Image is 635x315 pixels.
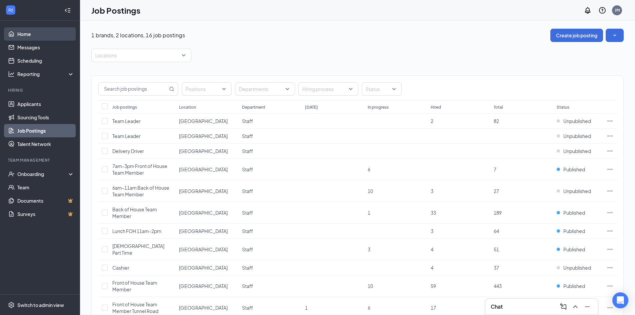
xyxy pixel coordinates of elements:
svg: Ellipses [607,166,613,173]
th: Status [553,100,603,114]
td: Staff [239,202,302,224]
td: Tunnel Road [176,129,239,144]
td: Staff [239,180,302,202]
span: 443 [494,283,502,289]
span: Staff [242,283,253,289]
svg: QuestionInfo [598,6,606,14]
svg: UserCheck [8,171,15,177]
span: Staff [242,265,253,271]
span: 27 [494,188,499,194]
div: Onboarding [17,171,69,177]
td: Staff [239,144,302,159]
span: 1 [305,305,308,311]
span: Unpublished [563,133,591,139]
span: Published [563,166,585,173]
span: Staff [242,246,253,252]
h3: Chat [491,303,503,310]
td: Tunnel Road [176,144,239,159]
button: Minimize [582,301,593,312]
span: 59 [431,283,436,289]
td: Staff [239,260,302,275]
div: Job postings [112,104,137,110]
div: Open Intercom Messenger [612,292,628,308]
span: 189 [494,210,502,216]
span: Unpublished [563,264,591,271]
span: 4 [431,265,433,271]
span: [GEOGRAPHIC_DATA] [179,265,228,271]
span: [GEOGRAPHIC_DATA] [179,188,228,194]
button: ChevronUp [570,301,581,312]
td: Staff [239,239,302,260]
div: JM [615,7,620,13]
span: 6am-11am Back of House Team Member [112,185,169,197]
span: Staff [242,148,253,154]
th: In progress [364,100,427,114]
td: South Asheville [176,224,239,239]
svg: SmallChevronDown [611,32,618,39]
svg: Ellipses [607,264,613,271]
span: Unpublished [563,118,591,124]
svg: WorkstreamLogo [7,7,14,13]
span: [GEOGRAPHIC_DATA] [179,283,228,289]
span: 1 [368,210,370,216]
td: Staff [239,129,302,144]
svg: MagnifyingGlass [169,86,174,92]
button: ComposeMessage [558,301,569,312]
span: 4 [431,246,433,252]
a: Talent Network [17,137,74,151]
svg: ChevronUp [571,303,579,311]
button: SmallChevronDown [606,29,624,42]
a: Team [17,181,74,194]
svg: Ellipses [607,188,613,194]
div: Team Management [8,157,73,163]
span: Published [563,209,585,216]
th: Hired [427,100,490,114]
th: [DATE] [302,100,365,114]
span: Front of House Team Member [112,280,157,292]
svg: Ellipses [607,133,613,139]
td: South Asheville [176,275,239,297]
span: Delivery Driver [112,148,144,154]
td: Staff [239,275,302,297]
svg: Ellipses [607,304,613,311]
span: [GEOGRAPHIC_DATA] [179,305,228,311]
h1: Job Postings [91,5,140,16]
span: 3 [431,228,433,234]
span: Team Leader [112,118,141,124]
a: Home [17,27,74,41]
span: Published [563,283,585,289]
th: Total [490,100,553,114]
span: Published [563,228,585,234]
span: 6 [368,305,370,311]
span: [GEOGRAPHIC_DATA] [179,210,228,216]
svg: Settings [8,302,15,308]
span: 33 [431,210,436,216]
td: South Asheville [176,202,239,224]
td: Staff [239,114,302,129]
td: South Asheville [176,180,239,202]
td: South Asheville [176,260,239,275]
span: Staff [242,305,253,311]
span: Staff [242,118,253,124]
span: Staff [242,210,253,216]
div: Reporting [17,71,75,77]
div: Location [179,104,196,110]
svg: Ellipses [607,228,613,234]
span: Front of House Team Member Tunnel Road [112,301,158,314]
span: 17 [431,305,436,311]
span: [GEOGRAPHIC_DATA] [179,166,228,172]
svg: Collapse [64,7,71,14]
button: Create job posting [550,29,603,42]
span: [GEOGRAPHIC_DATA] [179,246,228,252]
a: Job Postings [17,124,74,137]
svg: Minimize [583,303,591,311]
span: Staff [242,228,253,234]
span: 51 [494,246,499,252]
td: Staff [239,224,302,239]
svg: Analysis [8,71,15,77]
span: [GEOGRAPHIC_DATA] [179,148,228,154]
span: [DEMOGRAPHIC_DATA] Part Time [112,243,164,256]
div: Hiring [8,87,73,93]
td: Staff [239,159,302,180]
span: 7am-3pm Front of House Team Member [112,163,167,176]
